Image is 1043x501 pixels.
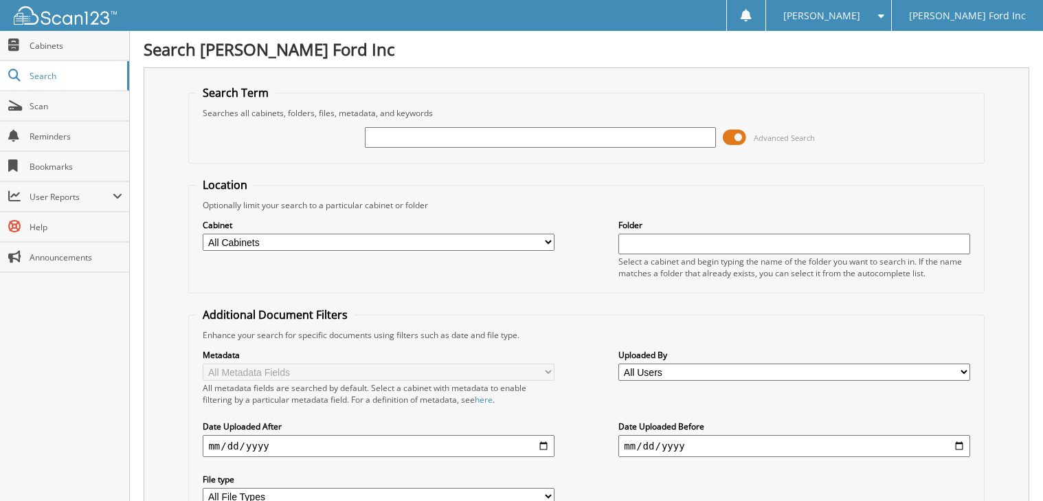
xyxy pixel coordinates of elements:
[196,329,976,341] div: Enhance your search for specific documents using filters such as date and file type.
[618,219,969,231] label: Folder
[30,161,122,172] span: Bookmarks
[203,349,554,361] label: Metadata
[203,219,554,231] label: Cabinet
[203,382,554,405] div: All metadata fields are searched by default. Select a cabinet with metadata to enable filtering b...
[196,199,976,211] div: Optionally limit your search to a particular cabinet or folder
[203,435,554,457] input: start
[196,307,355,322] legend: Additional Document Filters
[30,221,122,233] span: Help
[618,256,969,279] div: Select a cabinet and begin typing the name of the folder you want to search in. If the name match...
[30,131,122,142] span: Reminders
[203,421,554,432] label: Date Uploaded After
[618,421,969,432] label: Date Uploaded Before
[30,191,113,203] span: User Reports
[618,349,969,361] label: Uploaded By
[783,12,860,20] span: [PERSON_NAME]
[618,435,969,457] input: end
[196,85,276,100] legend: Search Term
[196,177,254,192] legend: Location
[475,394,493,405] a: here
[30,100,122,112] span: Scan
[30,252,122,263] span: Announcements
[30,40,122,52] span: Cabinets
[909,12,1026,20] span: [PERSON_NAME] Ford Inc
[203,474,554,485] label: File type
[196,107,976,119] div: Searches all cabinets, folders, files, metadata, and keywords
[30,70,120,82] span: Search
[14,6,117,25] img: scan123-logo-white.svg
[754,133,815,143] span: Advanced Search
[144,38,1029,60] h1: Search [PERSON_NAME] Ford Inc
